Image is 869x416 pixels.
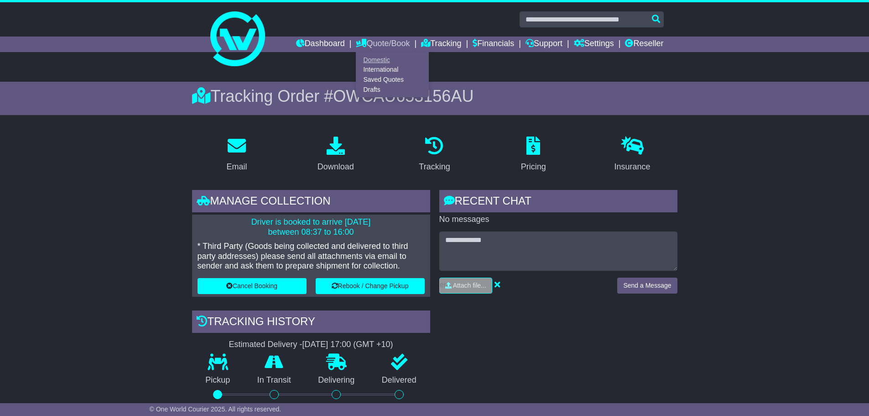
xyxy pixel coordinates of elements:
a: Support [526,37,562,52]
a: Tracking [421,37,461,52]
p: Delivered [368,375,430,385]
div: [DATE] 17:00 (GMT +10) [302,340,393,350]
a: Email [220,133,253,176]
p: In Transit [244,375,305,385]
div: Manage collection [192,190,430,215]
a: Pricing [515,133,552,176]
div: Download [317,161,354,173]
a: International [356,65,428,75]
a: Drafts [356,84,428,95]
a: Domestic [356,55,428,65]
p: Pickup [192,375,244,385]
div: RECENT CHAT [439,190,677,215]
div: Email [226,161,247,173]
div: Quote/Book [356,52,429,97]
a: Financials [473,37,514,52]
a: Quote/Book [356,37,410,52]
a: Insurance [609,133,656,176]
a: Saved Quotes [356,75,428,85]
div: Tracking history [192,311,430,335]
div: Insurance [614,161,650,173]
p: No messages [439,215,677,225]
a: Download [312,133,360,176]
div: Tracking [419,161,450,173]
p: Driver is booked to arrive [DATE] between 08:37 to 16:00 [198,217,425,237]
a: Tracking [413,133,456,176]
button: Rebook / Change Pickup [316,278,425,294]
div: Pricing [521,161,546,173]
a: Settings [574,37,614,52]
div: Tracking Order # [192,86,677,106]
span: © One World Courier 2025. All rights reserved. [150,405,281,413]
a: Reseller [625,37,663,52]
p: * Third Party (Goods being collected and delivered to third party addresses) please send all atta... [198,242,425,271]
span: OWCAU653156AU [333,87,474,105]
a: Dashboard [296,37,345,52]
div: Estimated Delivery - [192,340,430,350]
button: Send a Message [617,278,677,294]
button: Cancel Booking [198,278,307,294]
p: Delivering [305,375,369,385]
